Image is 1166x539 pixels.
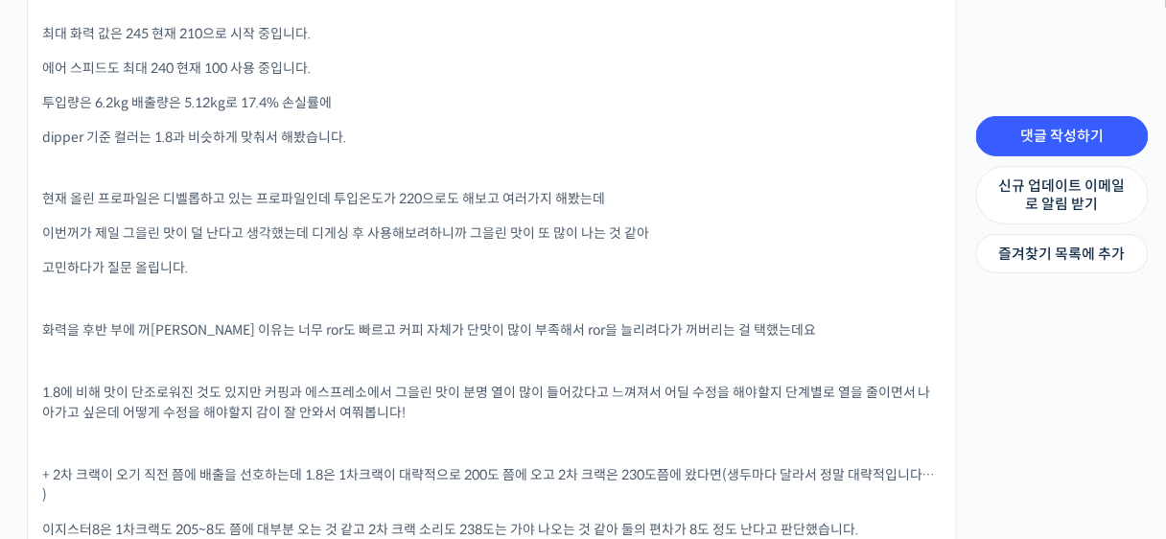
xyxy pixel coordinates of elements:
a: 즐겨찾기 목록에 추가 [976,234,1149,274]
span: 설정 [296,409,319,424]
a: 댓글 작성하기 [976,116,1149,156]
a: 신규 업데이트 이메일로 알림 받기 [976,166,1149,224]
p: dipper 기준 컬러는 1.8과 비슷하게 맞춰서 해봤습니다. [42,128,942,148]
p: 현재 올린 프로파일은 디벨롭하고 있는 프로파일인데 투입온도가 220으로도 해보고 여러가지 해봤는데 [42,190,942,210]
p: 최대 화력 값은 245 현재 210으로 시작 중입니다. [42,24,942,44]
p: + 2차 크랙이 오기 직전 쯤에 배출을 선호하는데 1.8은 1차크랙이 대략적으로 200도 쯤에 오고 2차 크랙은 230도쯤에 왔다면(생두마다 달라서 정말 대략적입니다… ) [42,466,942,506]
a: 대화 [127,380,247,428]
p: 고민하다가 질문 올립니다. [42,259,942,279]
p: 투입량은 6.2kg 배출량은 5.12kg로 17.4% 손실률에 [42,93,942,113]
p: 에어 스피드도 최대 240 현재 100 사용 중입니다. [42,59,942,79]
span: 이지스터8은 1차크랙도 205~8도 쯤에 대부분 오는 것 같고 2차 크랙 소리도 238도는 가야 나오는 것 같아 둘의 편차가 8도 정도 난다고 판단했습니다. [42,522,858,539]
span: 대화 [175,410,198,425]
p: 화력을 후반 부에 꺼[PERSON_NAME] 이유는 너무 ror도 빠르고 커피 자체가 단맛이 많이 부족해서 ror을 늘리려다가 꺼버리는 걸 택했는데요 [42,321,942,341]
p: 이번꺼가 제일 그을린 맛이 덜 난다고 생각했는데 디게싱 후 사용해보려하니까 그을린 맛이 또 많이 나는 것 같아 [42,224,942,245]
a: 설정 [247,380,368,428]
a: 홈 [6,380,127,428]
p: 1.8에 비해 맛이 단조로워진 것도 있지만 커핑과 에스프레소에서 그을린 맛이 분명 열이 많이 들어갔다고 느껴져서 어딜 수정을 해야할지 단계별로 열을 줄이면서 나아가고 싶은데 ... [42,384,942,424]
span: 홈 [60,409,72,424]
